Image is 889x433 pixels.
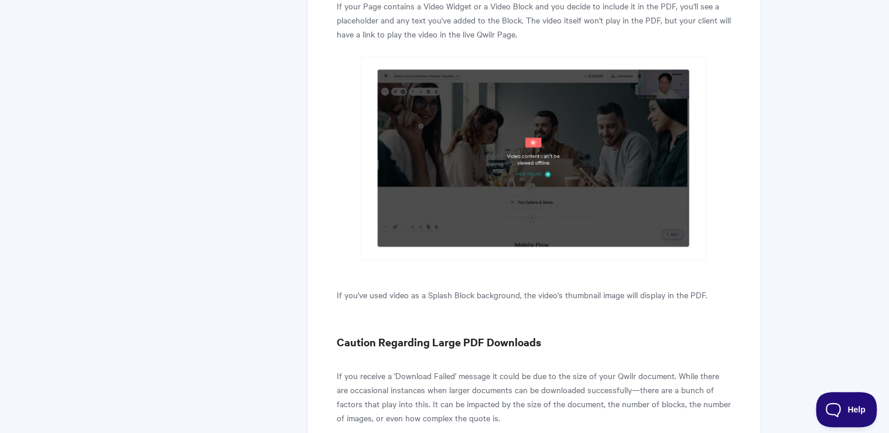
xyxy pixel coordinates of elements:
iframe: Toggle Customer Support [816,392,877,427]
h3: Caution Regarding Large PDF Downloads [337,333,731,350]
p: If you receive a 'Download Failed' message it could be due to the size of your Qwilr document. Wh... [337,368,731,424]
img: file-v0woEO2XYV.png [361,56,706,261]
p: If you've used video as a Splash Block background, the video's thumbnail image will display in th... [337,287,731,301]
